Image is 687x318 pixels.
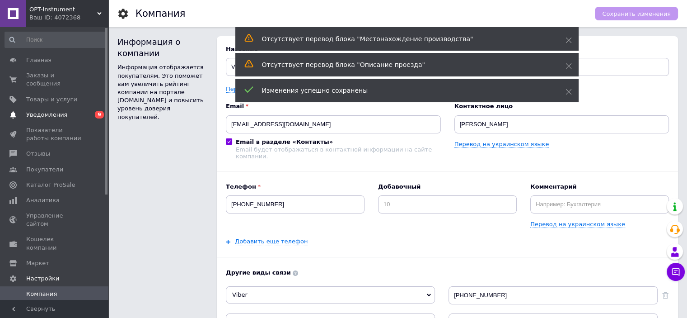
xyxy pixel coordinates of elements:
[29,14,108,22] div: Ваш ID: 4072368
[26,196,60,204] span: Аналитика
[26,166,63,174] span: Покупатели
[16,98,68,104] strong: Средства защиты
[262,34,543,43] div: Отсутствует перевод блока "Местонахождение производства"
[9,9,433,225] body: Визуальный текстовый редактор, 4BDC2E01-E14C-4A3F-83D5-A7741BDD4D1C
[26,71,84,88] span: Заказы и сообщения
[236,138,333,145] b: Email в разделе «Контакты»
[9,10,53,17] strong: OPT-Instrument
[226,115,441,133] input: Электронный адрес
[26,150,50,158] span: Отзывы
[226,85,321,93] a: Перевод на украинском языке
[262,86,543,95] div: Изменения успешно сохранены
[235,238,308,245] a: Добавить еще телефон
[29,5,97,14] span: OPT-Instrument
[92,19,117,26] strong: оптовых
[262,60,543,69] div: Отсутствует перевод блока "Описание проезда"
[136,8,185,19] h1: Компания
[16,79,66,86] strong: Крепеж и метизы
[226,195,365,214] input: +38 096 0000000
[226,183,365,191] b: Телефон
[117,63,208,121] div: Информация отображается покупателям. Это поможет вам увеличить рейтинг компании на портале [DOMAI...
[454,115,669,133] input: ФИО
[232,291,248,298] span: Viber
[16,70,78,76] strong: Строительная химия
[236,146,441,160] div: Email будет отображаться в контактной информации на сайте компании.
[16,60,102,67] strong: Ручной и электроинструмент
[226,58,669,76] input: Название вашей компании
[95,111,104,119] span: 9
[530,221,625,228] a: Перевод на украинском языке
[9,10,429,26] strong: [X] лет
[226,269,669,277] b: Другие виды связи
[16,88,98,95] strong: Малярные принадлежности
[454,102,669,110] b: Контактное лицо
[26,235,84,252] span: Кошелек компании
[26,95,77,104] span: Товары и услуги
[378,183,517,191] b: Добавочный
[117,36,208,59] div: Информация о компании
[26,56,51,64] span: Главная
[26,181,75,189] span: Каталог ProSale
[9,9,433,37] p: – надежный поставщик инструментов, крепежа, строительной химии и товаров для ремонта, работающий ...
[226,45,669,53] b: Название
[26,290,57,298] span: Компания
[26,212,84,228] span: Управление сайтом
[530,183,669,191] b: Комментарий
[530,195,669,214] input: Например: Бухгалтерия
[667,263,685,281] button: Чат с покупателем
[26,126,84,142] span: Показатели работы компании
[454,141,549,148] a: Перевод на украинском языке
[378,195,517,214] input: 10
[26,275,59,283] span: Настройки
[9,59,433,106] p: 🔹 – профессиональные и бытовые инструменты для строительства и ремонта 🔹 – клеи, герметики, монта...
[9,44,69,52] strong: Наш ассортимент
[26,259,49,267] span: Маркет
[26,111,67,119] span: Уведомления
[226,102,441,110] b: Email
[5,32,107,48] input: Поиск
